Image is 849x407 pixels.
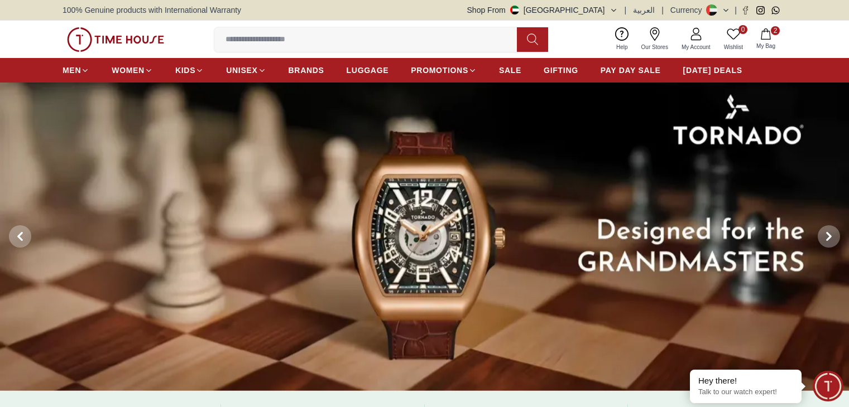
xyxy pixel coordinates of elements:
a: PAY DAY SALE [601,60,661,80]
a: Facebook [741,6,750,14]
a: MEN [63,60,89,80]
a: 0Wishlist [717,25,750,54]
span: MEN [63,65,81,76]
span: My Account [677,43,715,51]
a: UNISEX [226,60,266,80]
span: LUGGAGE [347,65,389,76]
span: [DATE] DEALS [683,65,742,76]
span: 2 [771,26,780,35]
span: Wishlist [720,43,747,51]
span: PROMOTIONS [411,65,468,76]
a: PROMOTIONS [411,60,477,80]
a: LUGGAGE [347,60,389,80]
div: Chat Widget [813,371,843,401]
span: Our Stores [637,43,673,51]
span: 100% Genuine products with International Warranty [63,4,241,16]
span: 0 [738,25,747,34]
span: | [661,4,664,16]
span: PAY DAY SALE [601,65,661,76]
span: | [625,4,627,16]
img: United Arab Emirates [510,6,519,14]
span: BRANDS [289,65,324,76]
a: KIDS [175,60,204,80]
img: ... [67,27,164,52]
a: BRANDS [289,60,324,80]
button: Shop From[GEOGRAPHIC_DATA] [467,4,618,16]
span: KIDS [175,65,195,76]
span: My Bag [752,42,780,50]
a: Help [610,25,635,54]
a: Whatsapp [771,6,780,14]
a: Our Stores [635,25,675,54]
span: | [735,4,737,16]
button: 2My Bag [750,26,782,52]
a: WOMEN [112,60,153,80]
span: Help [612,43,632,51]
a: GIFTING [544,60,578,80]
span: GIFTING [544,65,578,76]
p: Talk to our watch expert! [698,387,793,397]
div: Hey there! [698,375,793,386]
a: SALE [499,60,521,80]
a: [DATE] DEALS [683,60,742,80]
span: SALE [499,65,521,76]
span: WOMEN [112,65,145,76]
a: Instagram [756,6,765,14]
button: العربية [633,4,655,16]
div: Currency [670,4,707,16]
span: UNISEX [226,65,257,76]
